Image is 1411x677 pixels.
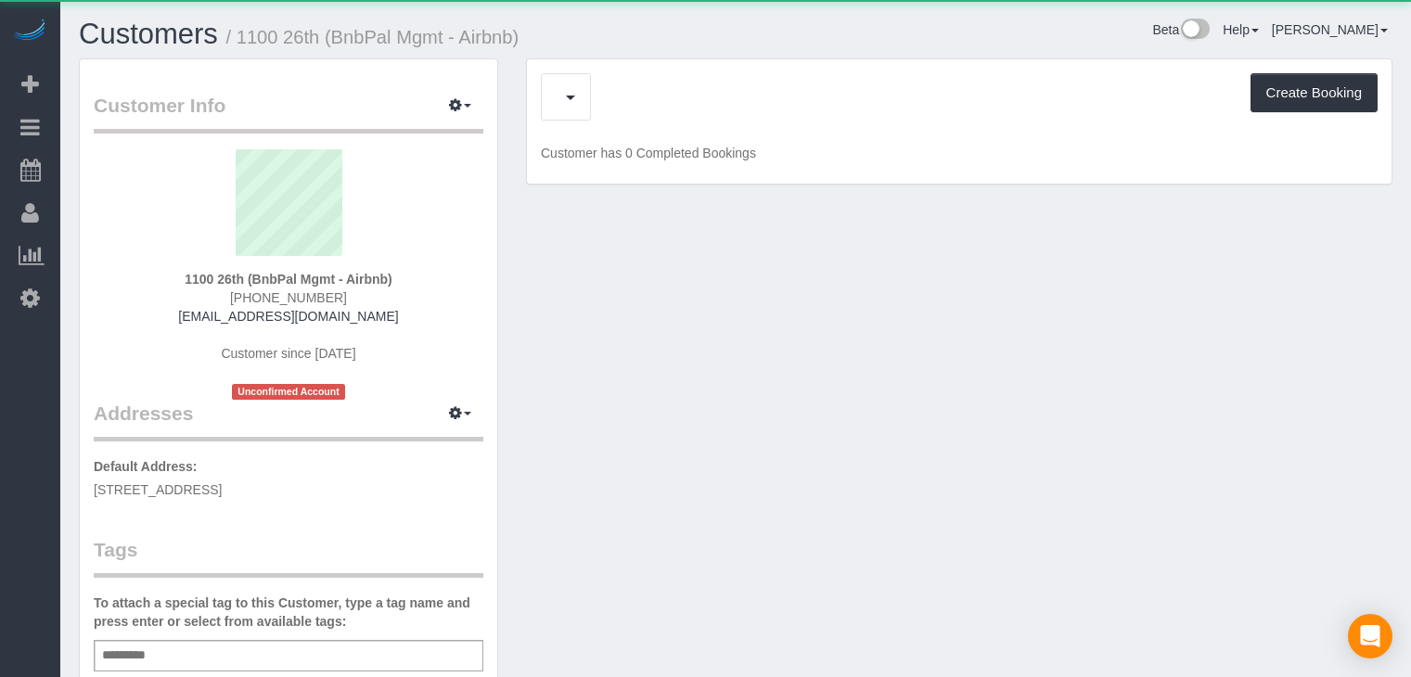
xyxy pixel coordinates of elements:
div: Open Intercom Messenger [1348,614,1392,658]
strong: 1100 26th (BnbPal Mgmt - Airbnb) [185,272,392,287]
p: Customer has 0 Completed Bookings [541,144,1378,162]
legend: Customer Info [94,92,483,134]
a: Help [1223,22,1259,37]
label: To attach a special tag to this Customer, type a tag name and press enter or select from availabl... [94,594,483,631]
label: Default Address: [94,457,198,476]
legend: Tags [94,536,483,578]
span: Unconfirmed Account [232,384,345,400]
a: Beta [1152,22,1210,37]
span: [STREET_ADDRESS] [94,482,222,497]
img: New interface [1179,19,1210,43]
span: Customer since [DATE] [221,346,355,361]
button: Create Booking [1251,73,1378,112]
small: / 1100 26th (BnbPal Mgmt - Airbnb) [226,27,520,47]
img: Automaid Logo [11,19,48,45]
a: Customers [79,18,218,50]
span: [PHONE_NUMBER] [230,290,347,305]
a: [PERSON_NAME] [1272,22,1388,37]
a: [EMAIL_ADDRESS][DOMAIN_NAME] [178,309,398,324]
